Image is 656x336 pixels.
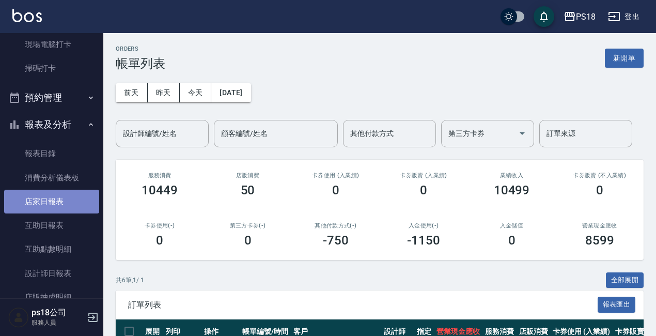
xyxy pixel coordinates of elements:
h2: 入金儲值 [480,222,543,229]
h2: 卡券販賣 (不入業績) [568,172,631,179]
button: 今天 [180,83,212,102]
a: 設計師日報表 [4,262,99,285]
p: 共 6 筆, 1 / 1 [116,276,144,285]
a: 報表目錄 [4,142,99,165]
h2: 卡券使用(-) [128,222,191,229]
h3: 8599 [585,233,614,248]
button: PS18 [559,6,600,27]
button: 全部展開 [606,272,644,288]
h2: 營業現金應收 [568,222,631,229]
a: 互助日報表 [4,213,99,237]
button: Open [514,125,530,142]
p: 服務人員 [32,318,84,327]
h3: 10449 [142,183,178,197]
h3: -1150 [407,233,440,248]
h3: 0 [420,183,427,197]
img: Logo [12,9,42,22]
h2: 其他付款方式(-) [304,222,367,229]
img: Person [8,307,29,328]
a: 互助點數明細 [4,237,99,261]
h2: 業績收入 [480,172,543,179]
h3: -750 [323,233,349,248]
h2: 第三方卡券(-) [216,222,279,229]
div: PS18 [576,10,596,23]
h3: 10499 [494,183,530,197]
a: 店家日報表 [4,190,99,213]
h5: ps18公司 [32,308,84,318]
button: 新開單 [605,49,644,68]
span: 訂單列表 [128,300,598,310]
button: save [534,6,554,27]
h3: 50 [241,183,255,197]
h2: ORDERS [116,45,165,52]
a: 新開單 [605,53,644,63]
h2: 卡券販賣 (入業績) [392,172,455,179]
h3: 0 [244,233,252,248]
h3: 服務消費 [128,172,191,179]
h3: 0 [156,233,163,248]
button: 前天 [116,83,148,102]
button: 昨天 [148,83,180,102]
a: 消費分析儀表板 [4,166,99,190]
a: 店販抽成明細 [4,285,99,309]
h2: 店販消費 [216,172,279,179]
button: 報表及分析 [4,111,99,138]
button: 報表匯出 [598,297,636,313]
h3: 0 [508,233,516,248]
h2: 卡券使用 (入業績) [304,172,367,179]
a: 掃碼打卡 [4,56,99,80]
h3: 帳單列表 [116,56,165,71]
h3: 0 [332,183,339,197]
h2: 入金使用(-) [392,222,455,229]
a: 現場電腦打卡 [4,33,99,56]
button: 預約管理 [4,84,99,111]
a: 報表匯出 [598,299,636,309]
button: 登出 [604,7,644,26]
button: [DATE] [211,83,251,102]
h3: 0 [596,183,603,197]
